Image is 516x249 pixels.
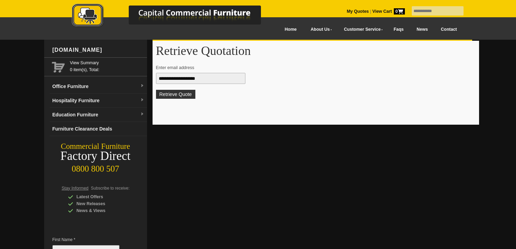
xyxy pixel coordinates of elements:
[303,22,336,37] a: About Us
[68,207,134,214] div: News & Views
[371,9,405,14] a: View Cart0
[91,186,129,191] span: Subscribe to receive:
[44,142,147,151] div: Commercial Furniture
[70,59,144,72] span: 0 item(s), Total:
[68,193,134,200] div: Latest Offers
[410,22,434,37] a: News
[68,200,134,207] div: New Releases
[156,44,476,57] h1: Retrieve Quotation
[52,236,130,243] span: First Name *
[53,3,294,31] a: Capital Commercial Furniture Logo
[140,112,144,116] img: dropdown
[50,79,147,94] a: Office Furnituredropdown
[156,64,469,71] p: Enter email address
[62,186,89,191] span: Stay Informed
[140,84,144,88] img: dropdown
[44,151,147,161] div: Factory Direct
[53,3,294,29] img: Capital Commercial Furniture Logo
[50,94,147,108] a: Hospitality Furnituredropdown
[394,8,405,15] span: 0
[336,22,387,37] a: Customer Service
[50,122,147,136] a: Furniture Clearance Deals
[140,98,144,102] img: dropdown
[347,9,369,14] a: My Quotes
[50,40,147,60] div: [DOMAIN_NAME]
[50,108,147,122] a: Education Furnituredropdown
[372,9,405,14] strong: View Cart
[44,161,147,174] div: 0800 800 507
[70,59,144,66] a: View Summary
[156,90,195,99] button: Retrieve Quote
[434,22,463,37] a: Contact
[387,22,410,37] a: Faqs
